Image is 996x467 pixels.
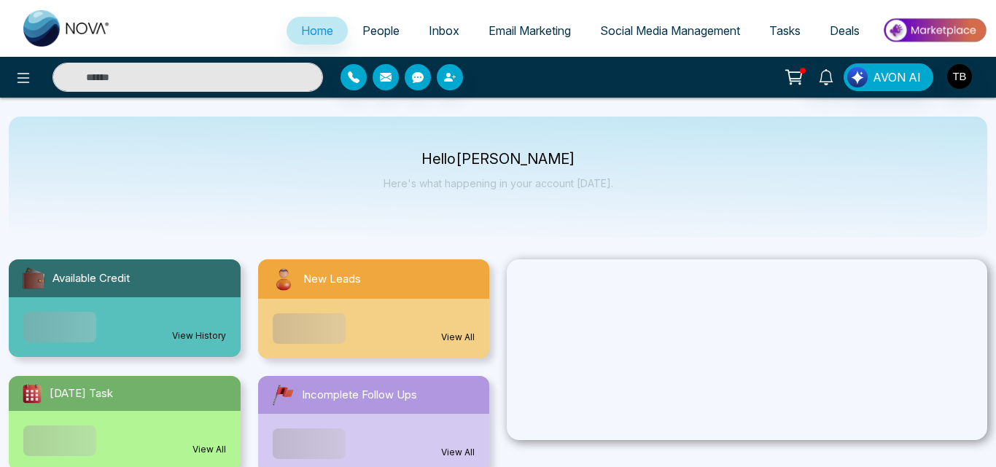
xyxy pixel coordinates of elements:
[844,63,933,91] button: AVON AI
[474,17,585,44] a: Email Marketing
[414,17,474,44] a: Inbox
[249,259,499,358] a: New LeadsView All
[489,23,571,38] span: Email Marketing
[23,10,111,47] img: Nova CRM Logo
[302,387,417,404] span: Incomplete Follow Ups
[769,23,801,38] span: Tasks
[192,443,226,456] a: View All
[303,271,361,288] span: New Leads
[20,382,44,405] img: todayTask.svg
[384,153,613,165] p: Hello [PERSON_NAME]
[270,382,296,408] img: followUps.svg
[947,64,972,89] img: User Avatar
[882,14,987,47] img: Market-place.gif
[585,17,755,44] a: Social Media Management
[873,68,921,86] span: AVON AI
[384,177,613,189] p: Here's what happening in your account [DATE].
[287,17,348,44] a: Home
[847,67,868,87] img: Lead Flow
[301,23,333,38] span: Home
[270,265,297,293] img: newLeads.svg
[50,385,113,402] span: [DATE] Task
[830,23,860,38] span: Deals
[600,23,740,38] span: Social Media Management
[755,17,815,44] a: Tasks
[20,265,47,291] img: availableCredit.svg
[348,17,414,44] a: People
[362,23,400,38] span: People
[441,331,475,344] a: View All
[52,270,130,287] span: Available Credit
[172,329,226,342] a: View History
[441,446,475,459] a: View All
[429,23,459,38] span: Inbox
[815,17,874,44] a: Deals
